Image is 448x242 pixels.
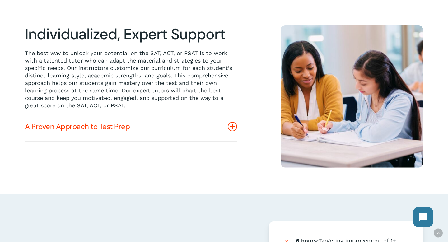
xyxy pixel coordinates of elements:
[407,201,439,233] iframe: Chatbot
[25,49,237,109] p: The best way to unlock your potential on the SAT, ACT, or PSAT is to work with a talented tutor w...
[281,25,423,168] img: 1 on 1 14
[25,112,237,141] a: A Proven Approach to Test Prep
[25,25,237,43] h2: Individualized, Expert Support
